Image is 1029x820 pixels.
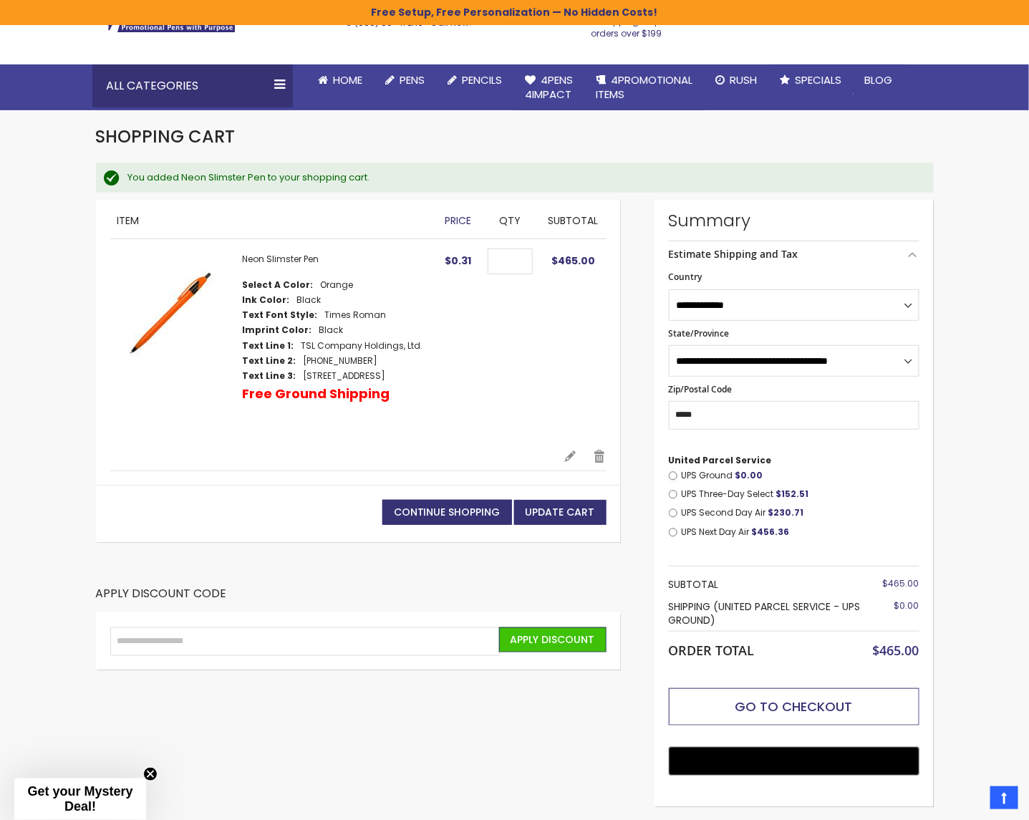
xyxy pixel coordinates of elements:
span: 4PROMOTIONAL ITEMS [596,72,693,102]
span: Subtotal [549,213,599,228]
span: Update Cart [526,505,595,519]
span: Pencils [463,72,503,87]
span: $465.00 [883,577,919,589]
span: $0.31 [445,254,472,268]
span: $152.51 [776,488,808,500]
span: Specials [796,72,842,87]
dt: Ink Color [243,294,290,306]
button: Update Cart [514,500,607,525]
a: Home [307,64,375,96]
span: Shopping Cart [96,125,236,148]
label: UPS Second Day Air [681,507,919,518]
label: UPS Ground [681,470,919,481]
span: Shipping [669,599,711,614]
a: Neon Slimster-Orange [110,254,243,435]
label: UPS Three-Day Select [681,488,919,500]
a: 4PROMOTIONALITEMS [585,64,705,111]
span: United Parcel Service [669,454,772,466]
span: $465.00 [551,254,595,268]
span: Get your Mystery Deal! [27,784,132,814]
dd: [STREET_ADDRESS] [304,370,386,382]
dd: TSL Company Holdings, Ltd. [301,340,423,352]
span: Home [334,72,363,87]
span: Item [117,213,140,228]
span: $0.00 [894,599,919,612]
dt: Text Line 1 [243,340,294,352]
span: Blog [865,72,893,87]
span: Qty [499,213,521,228]
span: Zip/Postal Code [669,383,733,395]
a: 4Pens4impact [514,64,585,111]
span: Price [445,213,472,228]
a: Blog [854,64,904,96]
span: Continue Shopping [394,505,501,519]
th: Subtotal [669,574,873,596]
dd: Black [297,294,322,306]
strong: Apply Discount Code [96,586,227,612]
span: Rush [730,72,758,87]
dt: Select A Color [243,279,314,291]
span: $0.00 [735,469,763,481]
button: Buy with GPay [669,747,919,776]
dd: [PHONE_NUMBER] [304,355,378,367]
strong: Summary [669,209,919,232]
dt: Imprint Color [243,324,312,336]
dd: Black [319,324,344,336]
dd: Times Roman [325,309,387,321]
span: 4Pens 4impact [526,72,574,102]
span: Country [669,271,702,283]
a: Neon Slimster Pen [243,253,319,265]
button: Go to Checkout [669,688,919,725]
span: $230.71 [768,506,803,518]
a: Rush [705,64,769,96]
span: (United Parcel Service - UPS Ground) [669,599,861,627]
div: All Categories [92,64,293,107]
label: UPS Next Day Air [681,526,919,538]
a: Specials [769,64,854,96]
p: Free Ground Shipping [243,385,390,402]
strong: Estimate Shipping and Tax [669,247,798,261]
div: You added Neon Slimster Pen to your shopping cart. [128,171,919,184]
span: Pens [400,72,425,87]
div: Get your Mystery Deal!Close teaser [14,778,146,820]
span: State/Province [669,327,730,339]
span: Go to Checkout [735,698,853,715]
button: Close teaser [143,767,158,781]
span: $456.36 [751,526,789,538]
a: Pens [375,64,437,96]
span: $465.00 [873,642,919,659]
dt: Text Line 2 [243,355,296,367]
dd: Orange [321,279,354,291]
dt: Text Font Style [243,309,318,321]
iframe: Google Customer Reviews [911,781,1029,820]
span: Apply Discount [511,632,595,647]
strong: Order Total [669,640,755,659]
dt: Text Line 3 [243,370,296,382]
img: Neon Slimster-Orange [110,254,228,372]
a: Pencils [437,64,514,96]
a: Continue Shopping [382,500,512,525]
